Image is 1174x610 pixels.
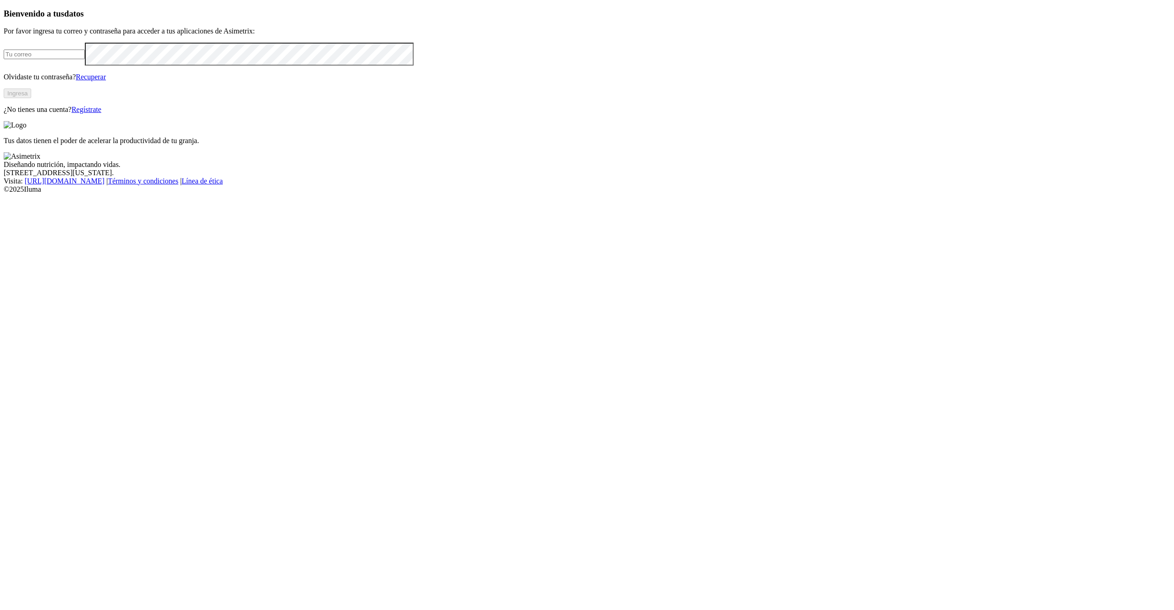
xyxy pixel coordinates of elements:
[4,177,1170,185] div: Visita : | |
[108,177,178,185] a: Términos y condiciones
[72,105,101,113] a: Regístrate
[182,177,223,185] a: Línea de ética
[4,185,1170,194] div: © 2025 Iluma
[4,121,27,129] img: Logo
[4,161,1170,169] div: Diseñando nutrición, impactando vidas.
[4,152,40,161] img: Asimetrix
[4,89,31,98] button: Ingresa
[64,9,84,18] span: datos
[4,73,1170,81] p: Olvidaste tu contraseña?
[4,105,1170,114] p: ¿No tienes una cuenta?
[76,73,106,81] a: Recuperar
[4,9,1170,19] h3: Bienvenido a tus
[25,177,105,185] a: [URL][DOMAIN_NAME]
[4,137,1170,145] p: Tus datos tienen el poder de acelerar la productividad de tu granja.
[4,50,85,59] input: Tu correo
[4,27,1170,35] p: Por favor ingresa tu correo y contraseña para acceder a tus aplicaciones de Asimetrix:
[4,169,1170,177] div: [STREET_ADDRESS][US_STATE].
